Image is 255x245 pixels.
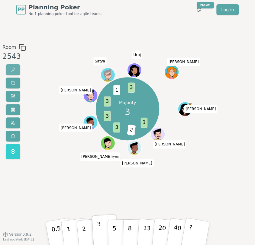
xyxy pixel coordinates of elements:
button: Get a named room [6,144,20,159]
p: Majority [119,100,136,106]
span: Click to change your name [93,57,107,65]
button: Watch only [6,104,20,115]
span: Last updated: [DATE] [3,238,34,241]
span: 2 [127,124,136,136]
button: Version0.9.2 [3,232,32,237]
span: Planning Poker [28,3,102,11]
button: Change avatar [6,117,20,128]
button: Reveal votes [6,64,20,75]
a: Log in [216,4,239,15]
div: New! [197,2,214,8]
span: Version 0.9.2 [9,232,32,237]
button: Reset votes [6,78,20,88]
span: Click to change your name [121,159,154,167]
span: 3 [125,105,130,118]
span: 1 [128,125,134,135]
span: 3 [113,122,120,132]
span: PP [18,6,24,13]
span: Click to change your name [59,123,92,132]
span: Click to change your name [167,58,200,66]
span: Click to change your name [59,86,92,94]
span: Room [2,44,16,51]
span: 3 [104,111,111,121]
span: Click to change your name [80,152,120,161]
button: Change name [6,91,20,102]
span: 3 [104,97,111,107]
span: Click to change your name [132,50,142,59]
span: (you) [111,156,119,158]
button: New! [193,4,204,15]
span: 1 [113,85,120,95]
button: Send feedback [6,131,20,142]
span: Click to change your name [184,105,217,113]
span: 3 [128,83,134,93]
span: Click to change your name [153,140,186,148]
span: No.1 planning poker tool for agile teams [28,11,102,16]
a: PPPlanning PokerNo.1 planning poker tool for agile teams [16,3,102,16]
div: 2543 [2,51,26,62]
button: Click to change your avatar [101,136,115,149]
span: Nancy is the host [188,102,192,106]
span: 3 [141,118,147,128]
